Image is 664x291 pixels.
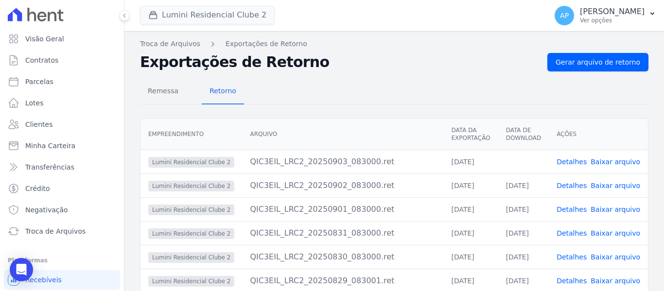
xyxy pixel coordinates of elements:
a: Detalhes [557,253,587,261]
h2: Exportações de Retorno [140,53,540,71]
span: Recebíveis [25,275,62,285]
span: Clientes [25,120,52,129]
a: Clientes [4,115,120,134]
span: Lotes [25,98,44,108]
td: [DATE] [498,221,549,245]
td: [DATE] [443,150,498,173]
td: [DATE] [443,173,498,197]
span: Visão Geral [25,34,64,44]
a: Detalhes [557,229,587,237]
a: Troca de Arquivos [4,222,120,241]
th: Arquivo [242,119,443,150]
span: Lumini Residencial Clube 2 [148,181,234,191]
a: Transferências [4,157,120,177]
a: Parcelas [4,72,120,91]
span: Retorno [204,81,242,101]
a: Baixar arquivo [591,158,640,166]
p: [PERSON_NAME] [580,7,645,17]
td: [DATE] [498,173,549,197]
a: Recebíveis [4,270,120,290]
span: Minha Carteira [25,141,75,151]
span: Transferências [25,162,74,172]
div: QIC3EIL_LRC2_20250902_083000.ret [250,180,436,191]
span: Crédito [25,184,50,193]
a: Troca de Arquivos [140,39,200,49]
a: Detalhes [557,182,587,189]
a: Minha Carteira [4,136,120,155]
span: AP [560,12,569,19]
a: Remessa [140,79,186,104]
div: Open Intercom Messenger [10,258,33,281]
a: Detalhes [557,158,587,166]
a: Contratos [4,51,120,70]
button: AP [PERSON_NAME] Ver opções [547,2,664,29]
th: Ações [549,119,648,150]
td: [DATE] [443,221,498,245]
span: Lumini Residencial Clube 2 [148,157,234,168]
div: QIC3EIL_LRC2_20250903_083000.ret [250,156,436,168]
a: Baixar arquivo [591,277,640,285]
a: Gerar arquivo de retorno [547,53,648,71]
span: Remessa [142,81,184,101]
a: Crédito [4,179,120,198]
th: Empreendimento [140,119,242,150]
a: Baixar arquivo [591,205,640,213]
nav: Breadcrumb [140,39,648,49]
a: Baixar arquivo [591,253,640,261]
span: Gerar arquivo de retorno [556,57,640,67]
th: Data da Exportação [443,119,498,150]
td: [DATE] [443,197,498,221]
div: Plataformas [8,255,116,266]
a: Baixar arquivo [591,229,640,237]
a: Exportações de Retorno [226,39,307,49]
div: QIC3EIL_LRC2_20250831_083000.ret [250,227,436,239]
a: Detalhes [557,205,587,213]
span: Troca de Arquivos [25,226,86,236]
td: [DATE] [443,245,498,269]
span: Parcelas [25,77,53,86]
p: Ver opções [580,17,645,24]
span: Negativação [25,205,68,215]
span: Lumini Residencial Clube 2 [148,228,234,239]
div: QIC3EIL_LRC2_20250901_083000.ret [250,204,436,215]
div: QIC3EIL_LRC2_20250830_083000.ret [250,251,436,263]
a: Baixar arquivo [591,182,640,189]
div: QIC3EIL_LRC2_20250829_083001.ret [250,275,436,287]
a: Visão Geral [4,29,120,49]
a: Negativação [4,200,120,220]
a: Lotes [4,93,120,113]
a: Retorno [202,79,244,104]
nav: Tab selector [140,79,244,104]
th: Data de Download [498,119,549,150]
span: Lumini Residencial Clube 2 [148,252,234,263]
td: [DATE] [498,245,549,269]
a: Detalhes [557,277,587,285]
span: Lumini Residencial Clube 2 [148,205,234,215]
span: Contratos [25,55,58,65]
button: Lumini Residencial Clube 2 [140,6,275,24]
td: [DATE] [498,197,549,221]
span: Lumini Residencial Clube 2 [148,276,234,287]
